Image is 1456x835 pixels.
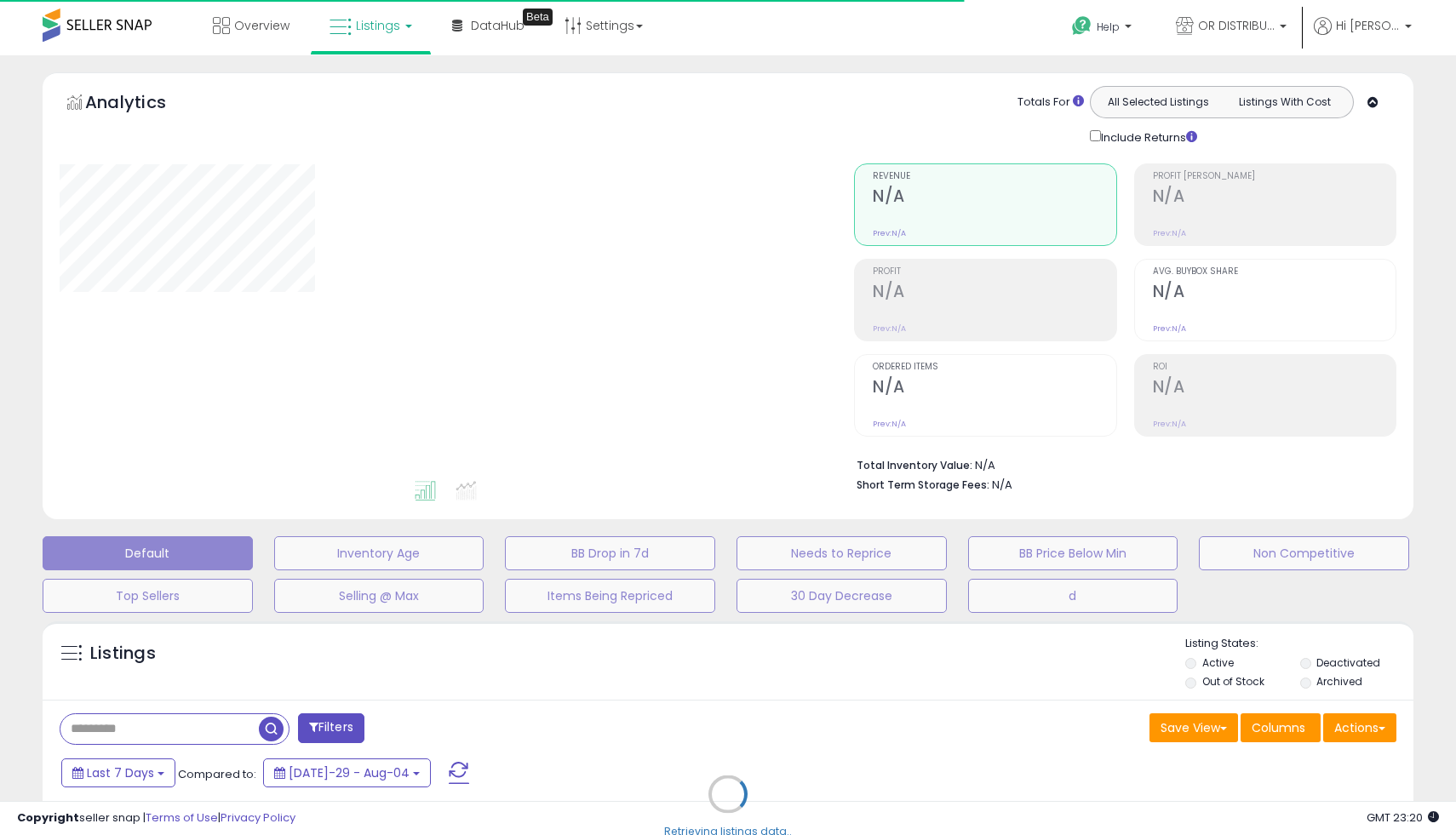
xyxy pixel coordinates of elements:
[1153,228,1186,238] small: Prev: N/A
[968,536,1178,570] button: BB Price Below Min
[1153,267,1396,277] span: Avg. Buybox Share
[471,17,525,34] span: DataHub
[873,228,906,238] small: Prev: N/A
[737,536,947,570] button: Needs to Reprice
[17,810,295,826] div: seller snap | |
[1198,17,1275,34] span: OR DISTRIBUTION
[992,477,1012,493] span: N/A
[857,458,972,472] b: Total Inventory Value:
[857,454,1384,474] li: N/A
[1153,186,1396,209] h2: N/A
[1153,172,1396,181] span: Profit [PERSON_NAME]
[1153,282,1396,305] h2: N/A
[873,363,1115,372] span: Ordered Items
[873,172,1115,181] span: Revenue
[873,267,1115,277] span: Profit
[1153,419,1186,429] small: Prev: N/A
[737,579,947,613] button: 30 Day Decrease
[274,579,484,613] button: Selling @ Max
[1199,536,1409,570] button: Non Competitive
[1097,20,1120,34] span: Help
[1153,363,1396,372] span: ROI
[1095,91,1222,113] button: All Selected Listings
[873,419,906,429] small: Prev: N/A
[1314,17,1412,55] a: Hi [PERSON_NAME]
[873,186,1115,209] h2: N/A
[1221,91,1348,113] button: Listings With Cost
[1153,377,1396,400] h2: N/A
[873,377,1115,400] h2: N/A
[356,17,400,34] span: Listings
[873,282,1115,305] h2: N/A
[505,579,715,613] button: Items Being Repriced
[1058,3,1149,55] a: Help
[17,809,79,826] strong: Copyright
[857,478,989,492] b: Short Term Storage Fees:
[85,90,199,118] h5: Analytics
[1017,94,1084,111] div: Totals For
[505,536,715,570] button: BB Drop in 7d
[968,579,1178,613] button: d
[43,536,253,570] button: Default
[523,9,553,26] div: Tooltip anchor
[1336,17,1400,34] span: Hi [PERSON_NAME]
[1077,127,1218,146] div: Include Returns
[1153,323,1186,334] small: Prev: N/A
[873,323,906,334] small: Prev: N/A
[1071,15,1092,37] i: Get Help
[234,17,289,34] span: Overview
[274,536,484,570] button: Inventory Age
[43,579,253,613] button: Top Sellers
